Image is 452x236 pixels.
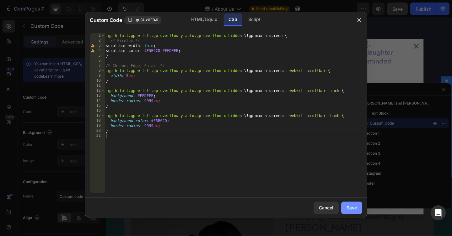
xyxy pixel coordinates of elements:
[90,88,105,93] div: 12
[90,73,105,78] div: 9
[135,17,158,23] span: .gu3Ux6E0Ji
[59,186,86,191] div: Custom Code
[367,67,374,171] span: [PERSON_NAME] and [PERSON_NAME] Bio Popup
[90,16,122,24] span: Custom Code
[223,13,242,26] div: CSS
[186,13,222,26] div: HTML/Liquid
[90,93,105,98] div: 13
[90,118,105,123] div: 18
[90,48,105,53] div: 4
[31,23,346,214] div: Dialog body
[90,128,105,133] div: 20
[90,53,105,58] div: 5
[243,13,265,26] div: Script
[90,78,105,83] div: 10
[347,204,357,211] div: Save
[314,202,339,214] button: Cancel
[90,33,105,38] div: 1
[341,202,362,214] button: Save
[90,103,105,108] div: 15
[319,204,333,211] div: Cancel
[90,58,105,63] div: 6
[90,113,105,118] div: 17
[90,63,105,68] div: 7
[90,108,105,113] div: 16
[90,123,105,128] div: 19
[90,83,105,88] div: 11
[52,6,318,62] p: Both had their own skincare struggles growing up, searching for solutions that worked and feeling...
[51,199,326,207] span: Custom code
[90,43,105,48] div: 3
[31,23,346,214] div: Dialog content
[431,205,446,220] div: Open Intercom Messenger
[90,133,105,138] div: 21
[124,16,161,24] button: .gu3Ux6E0Ji
[90,98,105,103] div: 14
[90,68,105,73] div: 8
[52,137,318,194] p: Over the years, their bond has carried them through life’s biggest chapters—new careers, cross-co...
[52,72,318,128] p: Inclū was born from these shared struggles. "From a mother who saw her daughter’s pain, and a fri...
[90,38,105,43] div: 2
